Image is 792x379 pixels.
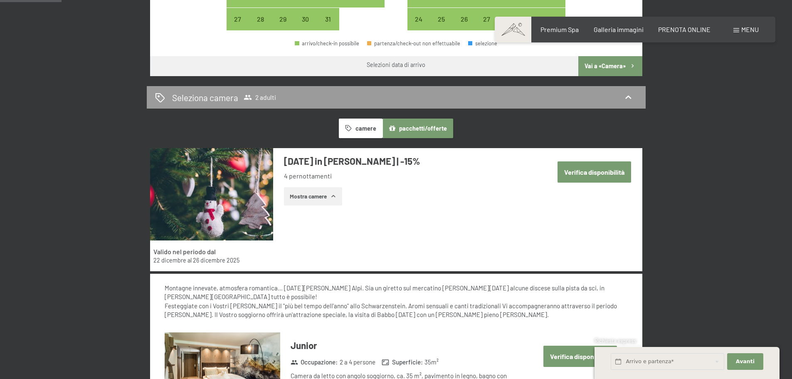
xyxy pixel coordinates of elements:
a: Galleria immagini [594,25,644,33]
div: arrivo/check-in possibile [453,8,475,30]
h3: Junior [291,339,523,352]
div: Tue Nov 25 2025 [430,8,453,30]
div: arrivo/check-in possibile [543,8,565,30]
div: Sat Nov 29 2025 [521,8,543,30]
div: arrivo/check-in possibile [249,8,271,30]
div: arrivo/check-in possibile [227,8,249,30]
button: pacchetti/offerte [382,119,453,138]
div: 26 [454,16,474,37]
div: Selezioni data di arrivo [367,61,425,69]
div: Thu Nov 27 2025 [475,8,498,30]
div: arrivo/check-in possibile [294,8,317,30]
div: arrivo/check-in possibile [271,8,294,30]
div: 28 [498,16,519,37]
button: Verifica disponibilità [558,161,631,183]
button: Avanti [727,353,763,370]
div: 31 [318,16,338,37]
div: 30 [544,16,565,37]
a: Premium Spa [540,25,579,33]
div: Wed Oct 29 2025 [271,8,294,30]
li: 4 pernottamenti [284,171,531,181]
div: partenza/check-out non effettuabile [367,41,460,46]
div: al [153,256,269,265]
span: Richiesta express [595,337,636,344]
div: arrivo/check-in possibile [521,8,543,30]
strong: Valido nel periodo dal [153,248,216,255]
div: 30 [295,16,316,37]
div: 24 [408,16,429,37]
time: 26/12/2025 [193,257,239,264]
span: 35 m² [424,358,439,367]
button: camere [339,119,382,138]
button: Verifica disponibilità [543,346,617,367]
div: Mon Nov 24 2025 [407,8,430,30]
div: Thu Oct 30 2025 [294,8,317,30]
div: Fri Oct 31 2025 [317,8,339,30]
button: Mostra camere [284,187,342,206]
div: Mon Oct 27 2025 [227,8,249,30]
a: PRENOTA ONLINE [658,25,711,33]
h2: Seleziona camera [172,92,238,104]
h3: [DATE] in [PERSON_NAME] | -15% [284,155,531,168]
span: 2 adulti [244,93,276,102]
div: 25 [431,16,452,37]
img: mss_renderimg.php [150,148,273,240]
div: arrivo/check-in possibile [317,8,339,30]
span: Menu [741,25,759,33]
div: 29 [272,16,293,37]
span: Avanti [736,358,755,365]
div: arrivo/check-in possibile [295,41,359,46]
div: 28 [250,16,271,37]
div: selezione [468,41,497,46]
time: 22/12/2025 [153,257,186,264]
div: arrivo/check-in possibile [407,8,430,30]
div: 29 [521,16,542,37]
div: Sun Nov 30 2025 [543,8,565,30]
div: Tue Oct 28 2025 [249,8,271,30]
div: Wed Nov 26 2025 [453,8,475,30]
div: Montagne innevate, atmosfera romantica… [DATE][PERSON_NAME] Alpi. Sia un giretto sul mercatino [P... [165,284,627,319]
div: 27 [476,16,497,37]
div: arrivo/check-in possibile [430,8,453,30]
span: 2 a 4 persone [340,358,375,367]
strong: Occupazione : [291,358,338,367]
div: arrivo/check-in possibile [498,8,520,30]
button: Vai a «Camera» [578,56,642,76]
div: Fri Nov 28 2025 [498,8,520,30]
div: 27 [227,16,248,37]
div: arrivo/check-in possibile [475,8,498,30]
strong: Superficie : [382,358,423,367]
